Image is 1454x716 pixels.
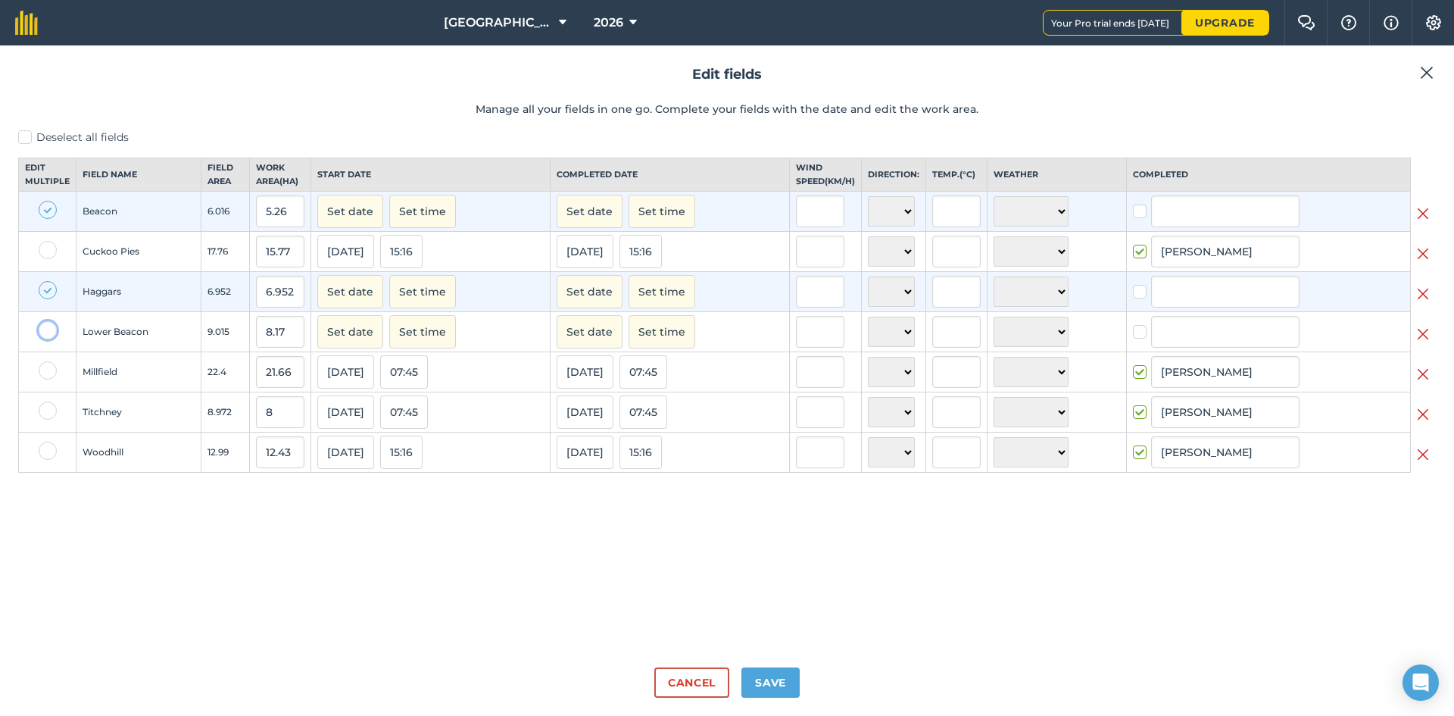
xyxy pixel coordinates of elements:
button: Set date [317,275,383,308]
img: svg+xml;base64,PHN2ZyB4bWxucz0iaHR0cDovL3d3dy53My5vcmcvMjAwMC9zdmciIHdpZHRoPSIyMiIgaGVpZ2h0PSIzMC... [1420,64,1434,82]
td: 12.99 [201,433,249,473]
img: svg+xml;base64,PHN2ZyB4bWxucz0iaHR0cDovL3d3dy53My5vcmcvMjAwMC9zdmciIHdpZHRoPSIyMiIgaGVpZ2h0PSIzMC... [1417,446,1429,464]
td: 22.4 [201,352,249,392]
td: Lower Beacon [76,312,201,352]
td: Millfield [76,352,201,392]
label: Deselect all fields [18,130,1436,145]
th: Start date [310,158,550,192]
button: Set time [389,315,456,349]
th: Temp. ( ° C ) [926,158,988,192]
th: Field Area [201,158,249,192]
button: Set time [389,195,456,228]
td: Cuckoo Pies [76,232,201,272]
button: 15:16 [380,235,423,268]
p: Manage all your fields in one go. Complete your fields with the date and edit the work area. [18,101,1436,117]
td: Haggars [76,272,201,312]
button: [DATE] [317,355,374,389]
button: 15:16 [619,235,662,268]
img: svg+xml;base64,PHN2ZyB4bWxucz0iaHR0cDovL3d3dy53My5vcmcvMjAwMC9zdmciIHdpZHRoPSIyMiIgaGVpZ2h0PSIzMC... [1417,365,1429,383]
td: Titchney [76,392,201,433]
img: svg+xml;base64,PHN2ZyB4bWxucz0iaHR0cDovL3d3dy53My5vcmcvMjAwMC9zdmciIHdpZHRoPSIyMiIgaGVpZ2h0PSIzMC... [1417,325,1429,343]
img: A cog icon [1424,15,1443,30]
span: Your Pro trial ends [DATE] [1051,17,1181,29]
th: Completed [1126,158,1410,192]
button: [DATE] [317,396,374,429]
h2: Edit fields [18,64,1436,86]
img: svg+xml;base64,PHN2ZyB4bWxucz0iaHR0cDovL3d3dy53My5vcmcvMjAwMC9zdmciIHdpZHRoPSIxNyIgaGVpZ2h0PSIxNy... [1384,14,1399,32]
button: [DATE] [557,235,613,268]
img: A question mark icon [1340,15,1358,30]
button: [DATE] [317,436,374,469]
th: Edit multiple [19,158,76,192]
div: Open Intercom Messenger [1403,664,1439,701]
td: 9.015 [201,312,249,352]
button: Set time [629,195,695,228]
td: Beacon [76,192,201,232]
button: Set time [629,275,695,308]
a: Upgrade [1181,11,1268,35]
button: 07:45 [380,396,428,429]
button: Set date [557,315,622,349]
img: Two speech bubbles overlapping with the left bubble in the forefront [1297,15,1315,30]
span: [GEOGRAPHIC_DATA] (new) [444,14,553,32]
button: Save [741,668,800,698]
th: Completed date [550,158,789,192]
button: [DATE] [557,436,613,469]
button: 15:16 [380,436,423,469]
button: [DATE] [317,235,374,268]
th: Field name [76,158,201,192]
img: svg+xml;base64,PHN2ZyB4bWxucz0iaHR0cDovL3d3dy53My5vcmcvMjAwMC9zdmciIHdpZHRoPSIyMiIgaGVpZ2h0PSIzMC... [1417,245,1429,263]
td: 8.972 [201,392,249,433]
img: svg+xml;base64,PHN2ZyB4bWxucz0iaHR0cDovL3d3dy53My5vcmcvMjAwMC9zdmciIHdpZHRoPSIyMiIgaGVpZ2h0PSIzMC... [1417,205,1429,223]
button: Set date [557,275,622,308]
img: svg+xml;base64,PHN2ZyB4bWxucz0iaHR0cDovL3d3dy53My5vcmcvMjAwMC9zdmciIHdpZHRoPSIyMiIgaGVpZ2h0PSIzMC... [1417,285,1429,303]
button: [DATE] [557,355,613,389]
button: 07:45 [619,355,667,389]
span: 2026 [594,14,623,32]
button: Set date [557,195,622,228]
button: Cancel [654,668,729,698]
th: Direction: [862,158,926,192]
button: Set time [629,315,695,349]
td: Woodhill [76,433,201,473]
img: fieldmargin Logo [15,11,38,35]
button: Set date [317,195,383,228]
th: Work area ( Ha ) [249,158,310,192]
button: Set date [317,315,383,349]
td: 17.76 [201,232,249,272]
button: 15:16 [619,436,662,469]
td: 6.952 [201,272,249,312]
button: 07:45 [619,396,667,429]
img: svg+xml;base64,PHN2ZyB4bWxucz0iaHR0cDovL3d3dy53My5vcmcvMjAwMC9zdmciIHdpZHRoPSIyMiIgaGVpZ2h0PSIzMC... [1417,405,1429,424]
button: Set time [389,275,456,308]
button: [DATE] [557,396,613,429]
th: Weather [988,158,1127,192]
td: 6.016 [201,192,249,232]
th: Wind speed ( km/h ) [790,158,862,192]
button: 07:45 [380,355,428,389]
